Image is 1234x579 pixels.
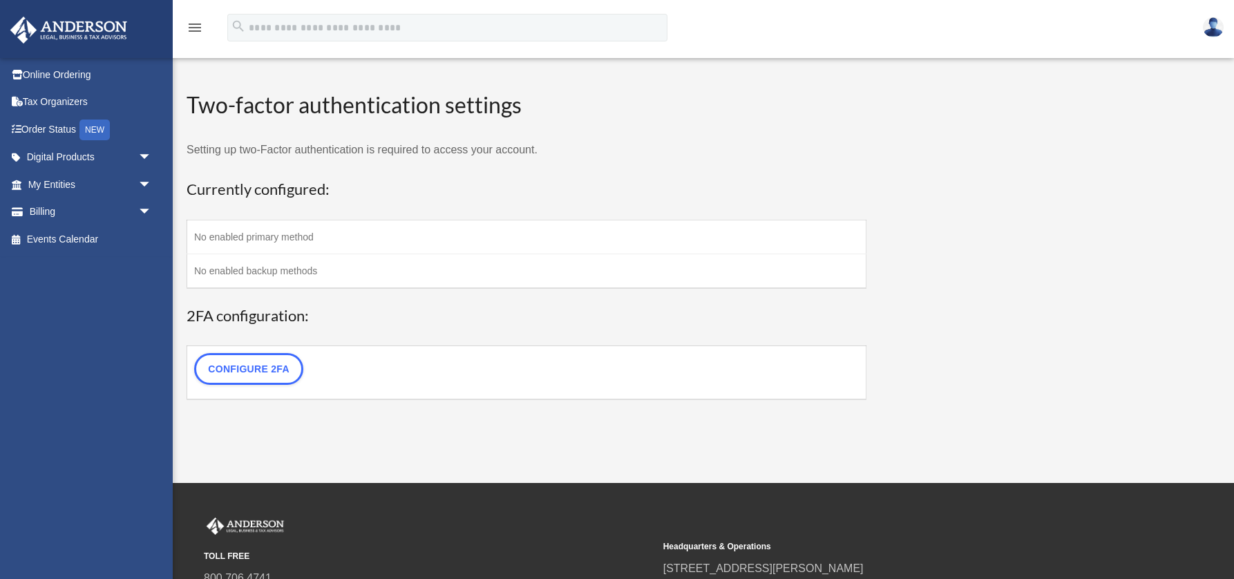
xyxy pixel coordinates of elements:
[187,90,866,121] h2: Two-factor authentication settings
[79,120,110,140] div: NEW
[10,88,173,116] a: Tax Organizers
[663,540,1113,554] small: Headquarters & Operations
[10,171,173,198] a: My Entitiesarrow_drop_down
[187,140,866,160] p: Setting up two-Factor authentication is required to access your account.
[187,220,866,254] td: No enabled primary method
[10,225,173,253] a: Events Calendar
[1203,17,1224,37] img: User Pic
[138,171,166,199] span: arrow_drop_down
[10,115,173,144] a: Order StatusNEW
[6,17,131,44] img: Anderson Advisors Platinum Portal
[138,198,166,227] span: arrow_drop_down
[204,549,654,564] small: TOLL FREE
[10,61,173,88] a: Online Ordering
[187,254,866,288] td: No enabled backup methods
[204,518,287,535] img: Anderson Advisors Platinum Portal
[194,353,303,385] a: Configure 2FA
[187,19,203,36] i: menu
[231,19,246,34] i: search
[187,24,203,36] a: menu
[663,562,864,574] a: [STREET_ADDRESS][PERSON_NAME]
[10,198,173,226] a: Billingarrow_drop_down
[138,144,166,172] span: arrow_drop_down
[187,305,866,327] h3: 2FA configuration:
[10,144,173,171] a: Digital Productsarrow_drop_down
[187,179,866,200] h3: Currently configured:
